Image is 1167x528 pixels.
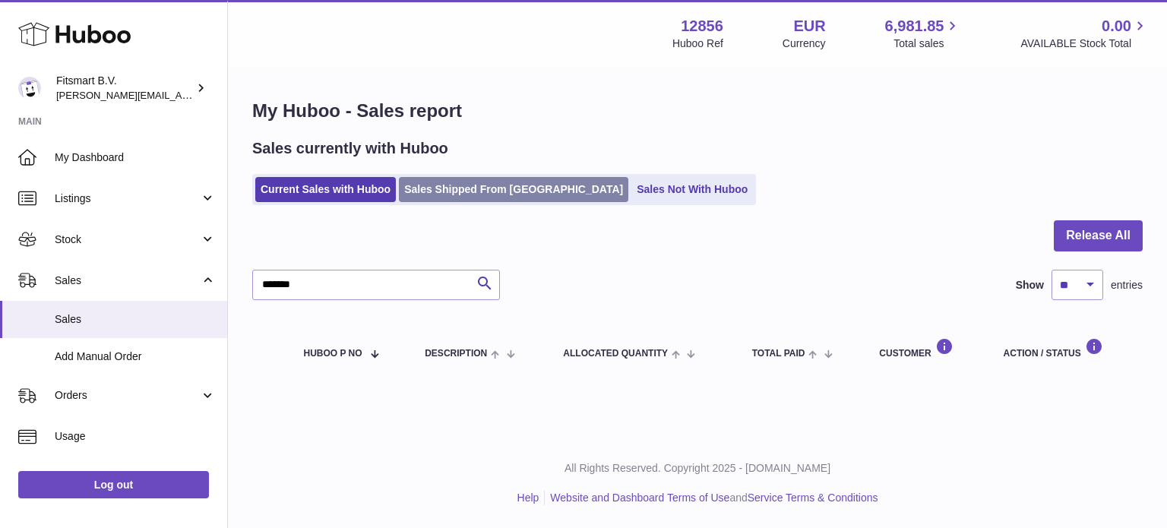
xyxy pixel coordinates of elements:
span: [PERSON_NAME][EMAIL_ADDRESS][DOMAIN_NAME] [56,89,305,101]
span: Sales [55,312,216,327]
span: entries [1111,278,1143,292]
a: Current Sales with Huboo [255,177,396,202]
span: Total sales [893,36,961,51]
button: Release All [1054,220,1143,251]
a: 6,981.85 Total sales [885,16,962,51]
span: Huboo P no [304,349,362,359]
span: Usage [55,429,216,444]
a: 0.00 AVAILABLE Stock Total [1020,16,1149,51]
span: Orders [55,388,200,403]
h2: Sales currently with Huboo [252,138,448,159]
span: Stock [55,232,200,247]
strong: EUR [793,16,825,36]
div: Huboo Ref [672,36,723,51]
span: 0.00 [1102,16,1131,36]
div: Fitsmart B.V. [56,74,193,103]
span: Listings [55,191,200,206]
span: Sales [55,273,200,288]
img: jonathan@leaderoo.com [18,77,41,100]
span: AVAILABLE Stock Total [1020,36,1149,51]
a: Help [517,492,539,504]
a: Sales Shipped From [GEOGRAPHIC_DATA] [399,177,628,202]
span: My Dashboard [55,150,216,165]
li: and [545,491,878,505]
span: Description [425,349,487,359]
a: Website and Dashboard Terms of Use [550,492,729,504]
div: Customer [879,338,972,359]
a: Log out [18,471,209,498]
span: ALLOCATED Quantity [563,349,668,359]
span: Add Manual Order [55,349,216,364]
p: All Rights Reserved. Copyright 2025 - [DOMAIN_NAME] [240,461,1155,476]
label: Show [1016,278,1044,292]
a: Sales Not With Huboo [631,177,753,202]
span: Total paid [752,349,805,359]
a: Service Terms & Conditions [748,492,878,504]
strong: 12856 [681,16,723,36]
div: Currency [783,36,826,51]
div: Action / Status [1004,338,1127,359]
h1: My Huboo - Sales report [252,99,1143,123]
span: 6,981.85 [885,16,944,36]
